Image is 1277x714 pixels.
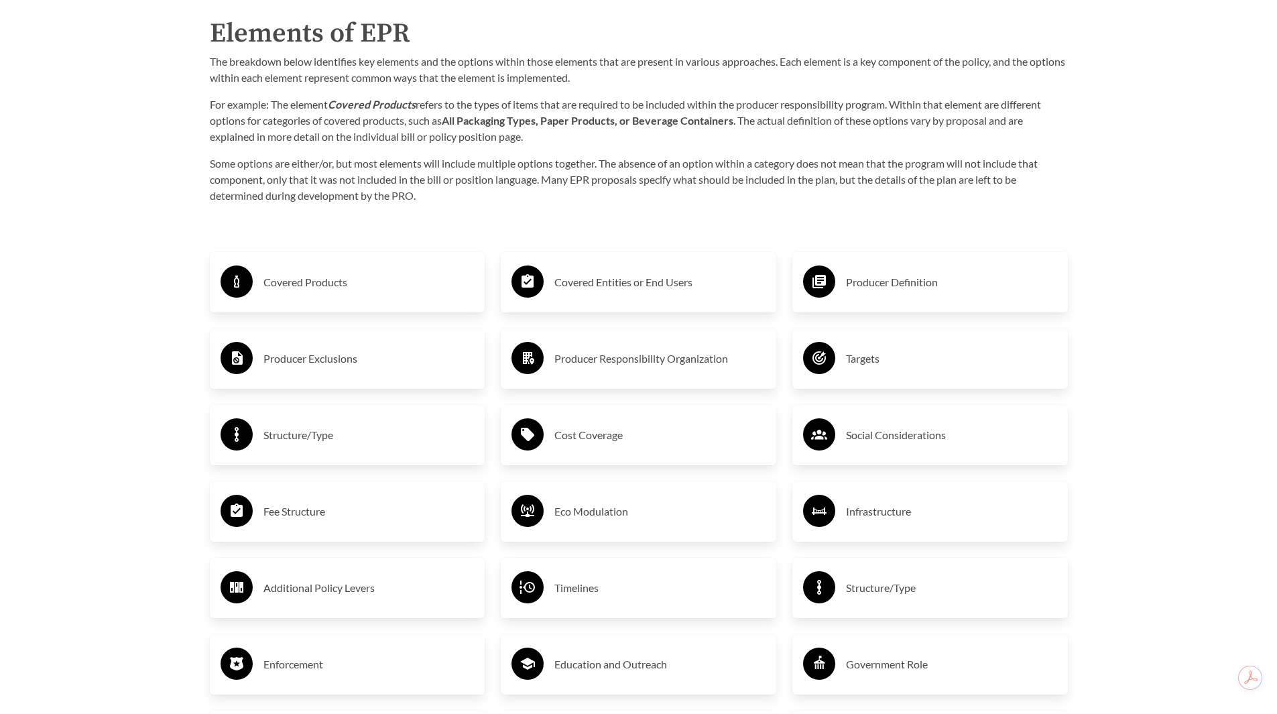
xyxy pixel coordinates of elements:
h3: Social Considerations [846,424,1057,446]
h3: Enforcement [263,654,475,675]
strong: Covered Products [328,98,416,111]
h3: Producer Responsibility Organization [554,348,766,369]
h3: Infrastructure [846,501,1057,522]
h3: Timelines [554,577,766,599]
h3: Structure/Type [263,424,475,446]
h3: Government Role [846,654,1057,675]
p: Some options are either/or, but most elements will include multiple options together. The absence... [210,156,1068,204]
h3: Eco Modulation [554,501,766,522]
h3: Additional Policy Levers [263,577,475,599]
h3: Education and Outreach [554,654,766,675]
h3: Fee Structure [263,501,475,522]
h2: Elements of EPR [210,13,1068,54]
h3: Covered Products [263,272,475,293]
strong: All Packaging Types, Paper Products, or Beverage Containers [442,114,733,127]
p: The breakdown below identifies key elements and the options within those elements that are presen... [210,54,1068,86]
h3: Cost Coverage [554,424,766,446]
h3: Structure/Type [846,577,1057,599]
p: For example: The element refers to the types of items that are required to be included within the... [210,97,1068,145]
h3: Producer Definition [846,272,1057,293]
h3: Producer Exclusions [263,348,475,369]
h3: Targets [846,348,1057,369]
h3: Covered Entities or End Users [554,272,766,293]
